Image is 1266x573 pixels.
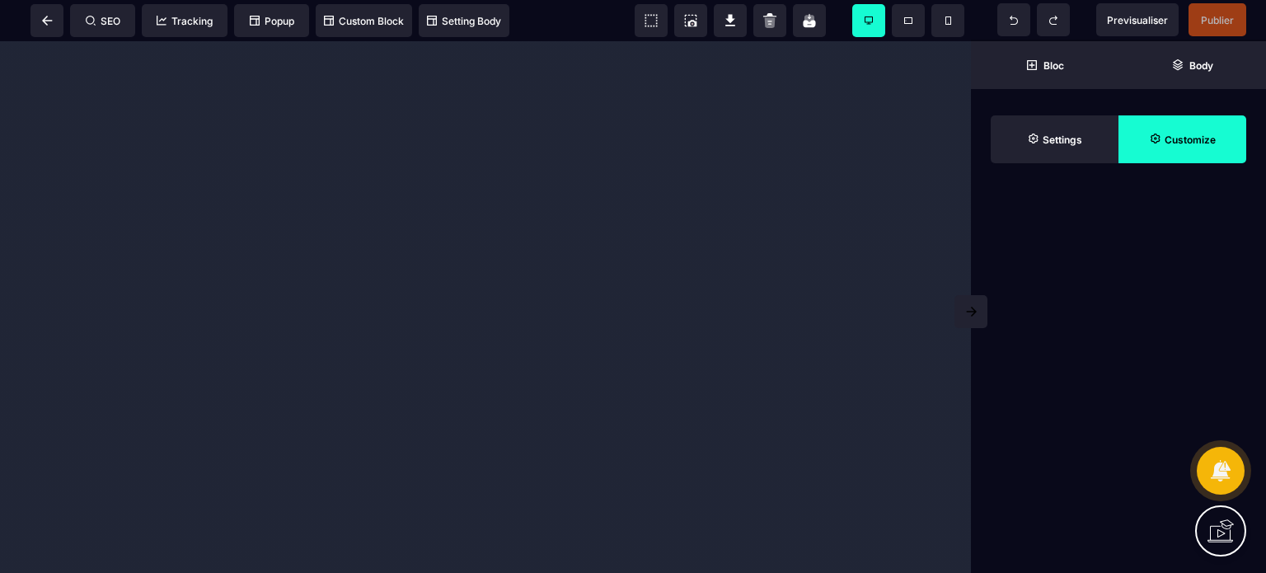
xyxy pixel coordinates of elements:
span: Previsualiser [1107,14,1168,26]
strong: Customize [1165,134,1216,146]
span: Setting Body [427,15,501,27]
span: Preview [1096,3,1179,36]
span: SEO [86,15,120,27]
span: View components [635,4,668,37]
span: Custom Block [324,15,404,27]
span: Popup [250,15,294,27]
strong: Body [1189,59,1213,72]
span: Open Blocks [971,41,1118,89]
span: Open Style Manager [1118,115,1246,163]
strong: Bloc [1043,59,1064,72]
span: Publier [1201,14,1234,26]
span: Settings [991,115,1118,163]
span: Screenshot [674,4,707,37]
strong: Settings [1043,134,1082,146]
span: Tracking [157,15,213,27]
span: Open Layer Manager [1118,41,1266,89]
